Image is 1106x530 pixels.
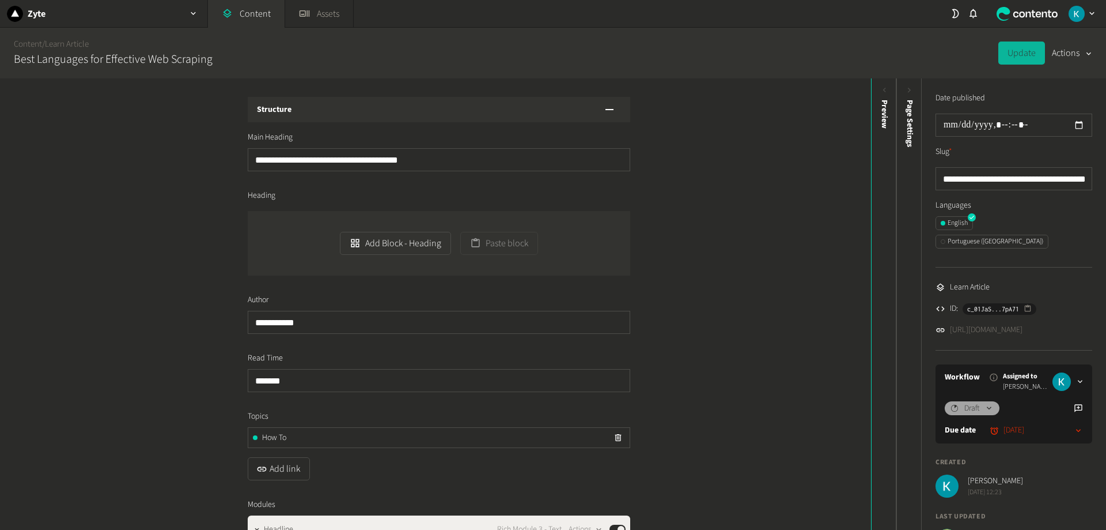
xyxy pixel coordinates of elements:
span: Learn Article [950,281,990,294]
span: Draft [964,403,980,415]
a: Workflow [945,371,980,384]
span: / [42,38,45,50]
button: Paste block [460,232,538,255]
span: [DATE] 12:23 [968,487,1023,498]
span: ID: [950,303,958,315]
label: Due date [945,424,976,437]
span: c_01JaS...7pA71 [967,304,1019,314]
label: Languages [935,200,1092,212]
button: Update [998,42,1045,65]
button: Add Block - Heading [340,232,451,255]
h4: Last updated [935,512,1092,522]
label: Slug [935,146,952,158]
span: Author [248,294,268,306]
button: Actions [1052,42,1092,65]
button: c_01JaS...7pA71 [963,303,1036,315]
h3: Structure [257,104,291,116]
span: Modules [248,499,275,511]
span: Read Time [248,352,283,364]
label: Date published [935,92,985,104]
button: Add link [248,457,310,480]
time: [DATE] [1003,424,1024,437]
a: Content [14,38,42,50]
div: English [941,218,968,228]
h2: Zyte [28,7,46,21]
span: Main Heading [248,131,293,144]
span: How To [262,432,286,444]
img: Zyte [7,6,23,22]
button: Portuguese ([GEOGRAPHIC_DATA]) [935,235,1048,249]
button: English [935,216,973,230]
span: Page Settings [904,100,916,147]
div: Portuguese ([GEOGRAPHIC_DATA]) [941,236,1043,247]
span: Heading [248,190,275,202]
img: Karlo Jedud [1069,6,1085,22]
span: [PERSON_NAME] [1003,382,1048,392]
a: Learn Article [45,38,89,50]
img: Karlo Jedud [1052,373,1071,391]
button: Draft [945,401,999,415]
span: Topics [248,411,268,423]
img: Karlo Jedud [935,475,959,498]
h4: Created [935,457,1092,468]
span: [PERSON_NAME] [968,475,1023,487]
div: Preview [878,100,891,129]
h2: Best Languages for Effective Web Scraping [14,51,213,68]
span: Assigned to [1003,371,1048,382]
a: [URL][DOMAIN_NAME] [950,324,1022,336]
